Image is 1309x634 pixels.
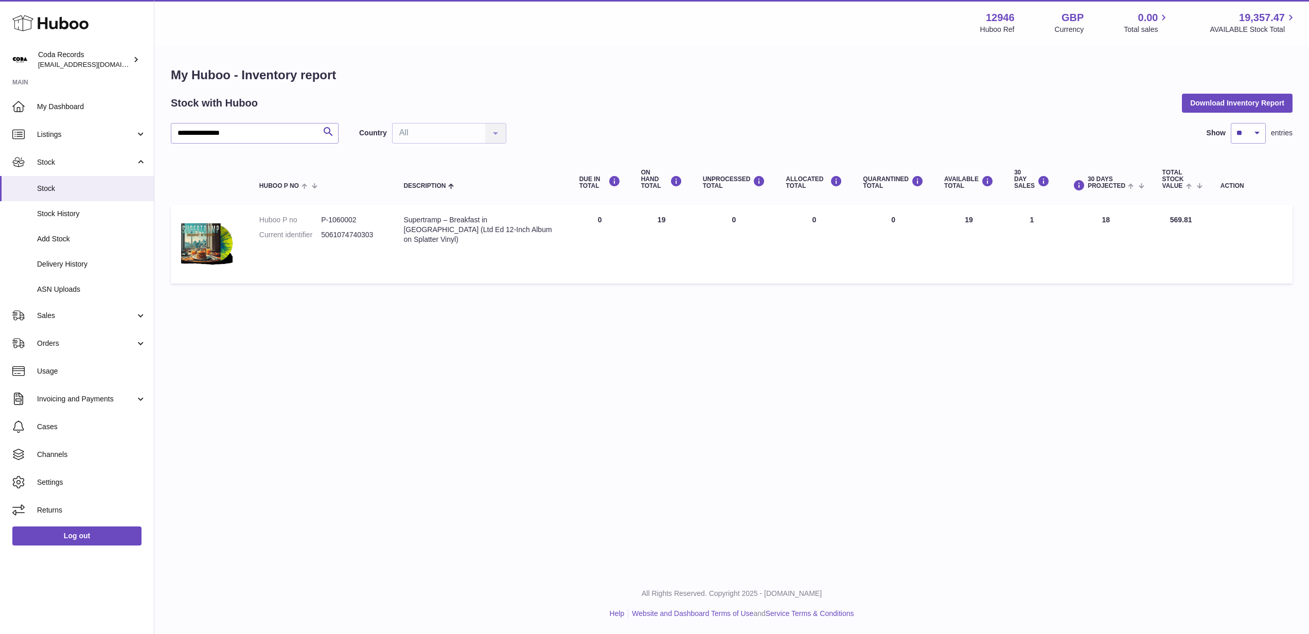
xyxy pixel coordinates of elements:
strong: GBP [1062,11,1084,25]
strong: 12946 [986,11,1015,25]
span: Returns [37,505,146,515]
div: ON HAND Total [641,169,682,190]
a: Log out [12,526,141,545]
span: Usage [37,366,146,376]
span: Huboo P no [259,183,299,189]
span: entries [1271,128,1293,138]
span: 0 [891,216,895,224]
h2: Stock with Huboo [171,96,258,110]
span: 30 DAYS PROJECTED [1088,176,1125,189]
div: AVAILABLE Total [944,175,994,189]
td: 1 [1004,205,1060,284]
dt: Huboo P no [259,215,321,225]
span: ASN Uploads [37,285,146,294]
a: 0.00 Total sales [1124,11,1170,34]
div: Coda Records [38,50,131,69]
div: ALLOCATED Total [786,175,842,189]
div: Currency [1055,25,1084,34]
div: Action [1220,183,1282,189]
span: 0.00 [1138,11,1158,25]
span: 19,357.47 [1239,11,1285,25]
dd: P-1060002 [321,215,383,225]
p: All Rights Reserved. Copyright 2025 - [DOMAIN_NAME] [163,589,1301,598]
td: 0 [569,205,631,284]
td: 19 [934,205,1004,284]
td: 18 [1060,205,1152,284]
span: Settings [37,478,146,487]
span: AVAILABLE Stock Total [1210,25,1297,34]
td: 0 [775,205,853,284]
span: 569.81 [1170,216,1192,224]
li: and [628,609,854,619]
div: DUE IN TOTAL [579,175,621,189]
span: Stock [37,157,135,167]
span: My Dashboard [37,102,146,112]
td: 0 [693,205,776,284]
td: 19 [631,205,693,284]
span: Channels [37,450,146,460]
a: 19,357.47 AVAILABLE Stock Total [1210,11,1297,34]
span: Total stock value [1162,169,1184,190]
span: Stock History [37,209,146,219]
span: Add Stock [37,234,146,244]
span: Orders [37,339,135,348]
span: Cases [37,422,146,432]
img: product image [181,215,233,271]
span: Total sales [1124,25,1170,34]
label: Show [1207,128,1226,138]
div: Supertramp – Breakfast in [GEOGRAPHIC_DATA] (Ltd Ed 12-Inch Album on Splatter Vinyl) [403,215,558,244]
span: Stock [37,184,146,193]
div: 30 DAY SALES [1014,169,1050,190]
span: Delivery History [37,259,146,269]
img: haz@pcatmedia.com [12,52,28,67]
h1: My Huboo - Inventory report [171,67,1293,83]
div: QUARANTINED Total [863,175,924,189]
span: Description [403,183,446,189]
button: Download Inventory Report [1182,94,1293,112]
div: Huboo Ref [980,25,1015,34]
label: Country [359,128,387,138]
span: Listings [37,130,135,139]
a: Help [610,609,625,618]
dd: 5061074740303 [321,230,383,240]
span: [EMAIL_ADDRESS][DOMAIN_NAME] [38,60,151,68]
a: Website and Dashboard Terms of Use [632,609,753,618]
span: Invoicing and Payments [37,394,135,404]
span: Sales [37,311,135,321]
a: Service Terms & Conditions [766,609,854,618]
dt: Current identifier [259,230,321,240]
div: UNPROCESSED Total [703,175,766,189]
